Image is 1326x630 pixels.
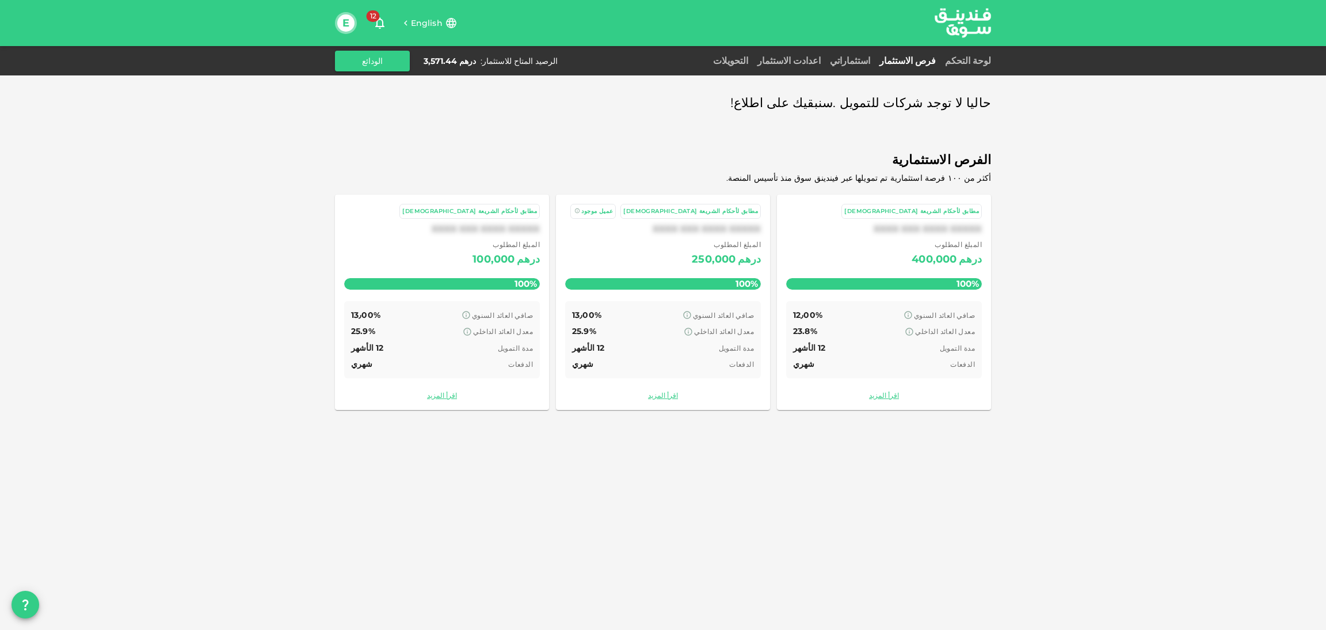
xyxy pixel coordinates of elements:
[738,251,761,269] div: درهم
[693,311,754,320] span: صافي العائد السنوي
[793,359,815,369] span: شهري
[473,239,540,251] span: المبلغ المطلوب
[517,251,540,269] div: درهم
[692,251,736,269] div: 250,000
[719,344,754,352] span: مدة التمويل
[730,92,991,115] span: حاليا لا توجد شركات للتمويل .سنبقيك على اطلاع!
[473,327,533,336] span: معدل العائد الداخلي
[337,14,355,32] button: E
[920,1,1006,45] img: logo
[729,360,754,369] span: الدفعات
[12,591,39,618] button: question
[424,55,476,67] div: درهم 3,571.44
[935,1,991,45] a: logo
[912,251,957,269] div: 400,000
[508,360,533,369] span: الدفعات
[335,51,410,71] button: الودائع
[512,275,540,292] span: 100%
[351,359,373,369] span: شهري
[367,10,380,22] span: 12
[473,251,515,269] div: 100,000
[344,223,540,234] div: XXXX XXX XXXX XXXXX
[875,55,940,66] a: فرص الاستثمار
[581,207,613,215] span: عميل موجود
[915,327,975,336] span: معدل العائد الداخلي
[726,173,991,183] span: أكثر من ١٠٠ فرصة استثمارية تم تمويلها عبر فيندينق سوق منذ تأسيس المنصة.
[940,55,991,66] a: لوحة التحكم
[481,55,558,67] div: الرصيد المتاح للاستثمار :
[692,239,761,251] span: المبلغ المطلوب
[793,326,817,336] span: 23.8%
[402,207,537,217] div: مطابق لأحكام الشريعة [DEMOGRAPHIC_DATA]
[733,275,761,292] span: 100%
[572,326,596,336] span: 25.9%
[572,359,594,369] span: شهري
[914,311,975,320] span: صافي العائد السنوي
[623,207,758,217] div: مطابق لأحكام الشريعة [DEMOGRAPHIC_DATA]
[572,310,601,320] span: 13٫00%
[411,18,443,28] span: English
[844,207,979,217] div: مطابق لأحكام الشريعة [DEMOGRAPHIC_DATA]
[708,55,753,66] a: التحويلات
[793,343,825,353] span: 12 الأشهر
[565,390,761,401] a: اقرأ المزيد
[335,149,991,172] span: الفرص الاستثمارية
[368,12,391,35] button: 12
[565,223,761,234] div: XXXX XXX XXXX XXXXX
[351,326,375,336] span: 25.9%
[344,390,540,401] a: اقرأ المزيد
[786,390,982,401] a: اقرأ المزيد
[786,223,982,234] div: XXXX XXX XXXX XXXXX
[572,343,604,353] span: 12 الأشهر
[694,327,754,336] span: معدل العائد الداخلي
[954,275,982,292] span: 100%
[777,195,991,410] a: مطابق لأحكام الشريعة [DEMOGRAPHIC_DATA]XXXX XXX XXXX XXXXX المبلغ المطلوب درهم400,000100% صافي ال...
[825,55,875,66] a: استثماراتي
[556,195,770,410] a: مطابق لأحكام الشريعة [DEMOGRAPHIC_DATA] عميل موجودXXXX XXX XXXX XXXXX المبلغ المطلوب درهم250,0001...
[912,239,982,251] span: المبلغ المطلوب
[472,311,533,320] span: صافي العائد السنوي
[753,55,825,66] a: اعدادت الاستثمار
[335,195,549,410] a: مطابق لأحكام الشريعة [DEMOGRAPHIC_DATA]XXXX XXX XXXX XXXXX المبلغ المطلوب درهم100,000100% صافي ال...
[940,344,975,352] span: مدة التمويل
[950,360,975,369] span: الدفعات
[959,251,982,269] div: درهم
[498,344,533,352] span: مدة التمويل
[351,310,380,320] span: 13٫00%
[351,343,383,353] span: 12 الأشهر
[793,310,822,320] span: 12٫00%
